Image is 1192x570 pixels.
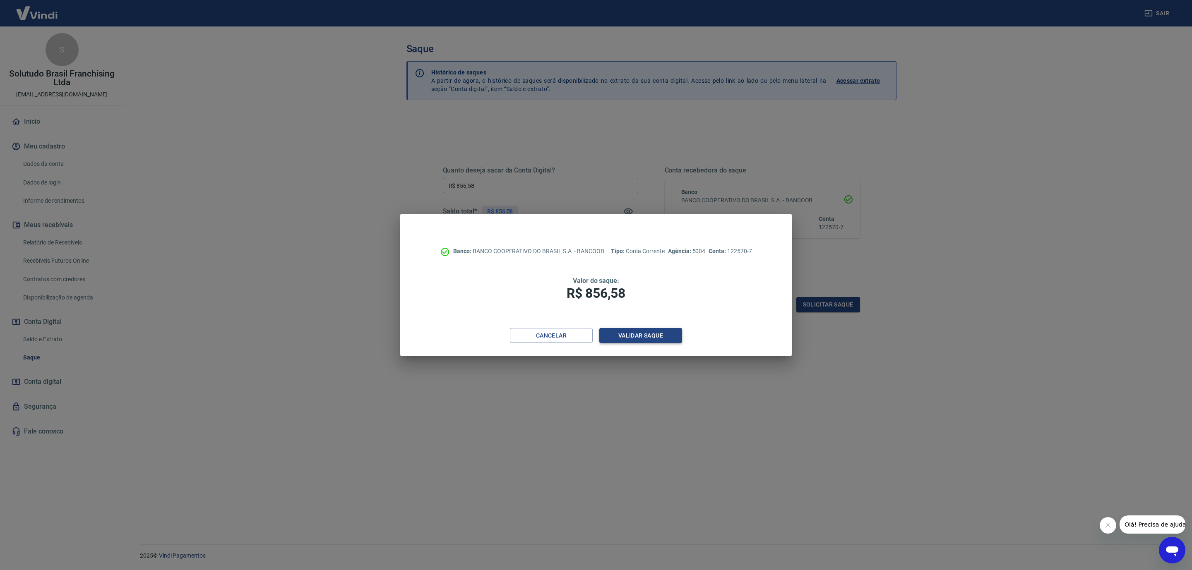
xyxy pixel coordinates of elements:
[668,247,705,256] p: 5004
[510,328,593,343] button: Cancelar
[1120,515,1185,534] iframe: Mensagem da empresa
[5,6,70,12] span: Olá! Precisa de ajuda?
[668,248,692,254] span: Agência:
[453,247,604,256] p: BANCO COOPERATIVO DO BRASIL S.A. - BANCOOB
[1159,537,1185,563] iframe: Botão para abrir a janela de mensagens
[1100,517,1116,534] iframe: Fechar mensagem
[573,277,619,285] span: Valor do saque:
[599,328,682,343] button: Validar saque
[611,248,626,254] span: Tipo:
[709,247,752,256] p: 122570-7
[611,247,665,256] p: Conta Corrente
[567,285,625,301] span: R$ 856,58
[709,248,727,254] span: Conta:
[453,248,473,254] span: Banco:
